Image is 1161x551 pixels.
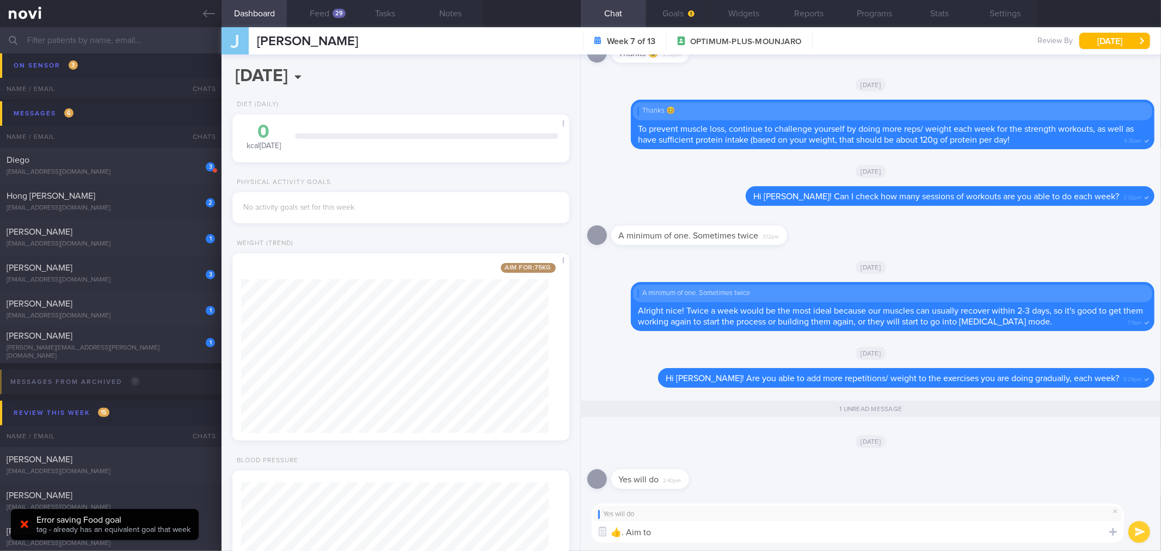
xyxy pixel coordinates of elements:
[607,36,655,47] strong: Week 7 of 13
[664,474,681,485] span: 2:40pm
[501,263,556,273] span: Aim for: 75 kg
[232,457,298,465] div: Blood Pressure
[598,510,1117,519] div: Yes will do
[7,527,72,536] span: [PERSON_NAME]
[690,36,801,47] span: OPTIMUM-PLUS-MOUNJARO
[637,289,1148,298] div: A minimum of one. Sometimes twice
[8,375,143,389] div: Messages from Archived
[243,203,558,213] div: No activity goals set for this week
[7,491,72,500] span: [PERSON_NAME]
[131,377,140,386] span: 0
[98,408,109,417] span: 15
[206,234,215,243] div: 1
[7,455,72,464] span: [PERSON_NAME]
[64,108,73,118] span: 6
[856,165,887,178] span: [DATE]
[206,306,215,315] div: 1
[36,526,191,534] span: tag - already has an equivalent goal that week
[11,406,112,420] div: Review this week
[257,35,358,48] span: [PERSON_NAME]
[243,123,284,142] div: 0
[7,79,215,88] div: [PERSON_NAME][EMAIL_ADDRESS][DOMAIN_NAME]
[232,101,279,109] div: Diet (Daily)
[243,123,284,151] div: kcal [DATE]
[7,299,72,308] span: [PERSON_NAME]
[638,125,1134,144] span: To prevent muscle loss, continue to challenge yourself by doing more reps/ weight each week for t...
[619,231,759,240] span: A minimum of one. Sometimes twice
[666,374,1119,383] span: Hi [PERSON_NAME]! Are you able to add more repetitions/ weight to the exercises you are doing gra...
[7,276,215,284] div: [EMAIL_ADDRESS][DOMAIN_NAME]
[1124,134,1141,145] span: 8:35am
[1037,36,1073,46] span: Review By
[638,307,1144,326] span: Alright nice! Twice a week would be the most ideal because our muscles can usually recover within...
[7,540,215,548] div: [EMAIL_ADDRESS][DOMAIN_NAME]
[333,9,346,18] div: 29
[856,435,887,448] span: [DATE]
[856,347,887,360] span: [DATE]
[7,312,215,320] div: [EMAIL_ADDRESS][DOMAIN_NAME]
[206,162,215,172] div: 3
[1127,316,1141,327] span: 7:11am
[7,332,72,340] span: [PERSON_NAME]
[637,107,1148,115] div: Thanks 😊
[753,192,1119,201] span: Hi [PERSON_NAME]! Can I check how many sessions of workouts are you able to do each week?
[232,179,331,187] div: Physical Activity Goals
[1123,191,1141,201] span: 2:32pm
[1079,33,1150,49] button: [DATE]
[7,192,95,200] span: Hong [PERSON_NAME]
[215,21,256,63] div: J
[7,504,215,512] div: [EMAIL_ADDRESS][DOMAIN_NAME]
[1123,373,1141,383] span: 5:24pm
[619,475,659,484] span: Yes will do
[7,204,215,212] div: [EMAIL_ADDRESS][DOMAIN_NAME]
[7,468,215,476] div: [EMAIL_ADDRESS][DOMAIN_NAME]
[7,156,29,164] span: Diego
[178,126,222,148] div: Chats
[856,78,887,91] span: [DATE]
[206,270,215,279] div: 3
[11,106,76,121] div: Messages
[7,344,215,360] div: [PERSON_NAME][EMAIL_ADDRESS][PERSON_NAME][DOMAIN_NAME]
[232,240,293,248] div: Weight (Trend)
[36,515,191,525] div: Error saving Food goal
[7,228,72,236] span: [PERSON_NAME]
[178,425,222,447] div: Chats
[7,67,72,76] span: [PERSON_NAME]
[856,261,887,274] span: [DATE]
[7,240,215,248] div: [EMAIL_ADDRESS][DOMAIN_NAME]
[7,168,215,176] div: [EMAIL_ADDRESS][DOMAIN_NAME]
[206,338,215,347] div: 1
[763,230,779,241] span: 3:12pm
[7,264,72,272] span: [PERSON_NAME]
[206,198,215,207] div: 2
